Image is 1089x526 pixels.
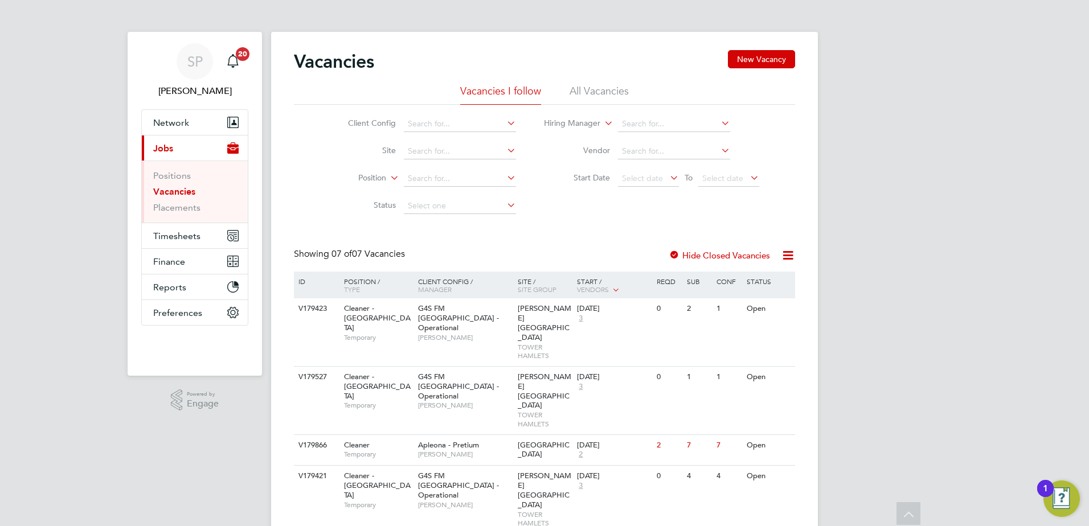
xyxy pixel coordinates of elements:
[344,333,412,342] span: Temporary
[684,272,714,291] div: Sub
[153,202,200,213] a: Placements
[344,450,412,459] span: Temporary
[654,298,683,319] div: 0
[222,43,244,80] a: 20
[744,466,793,487] div: Open
[404,198,516,214] input: Select one
[142,161,248,223] div: Jobs
[344,303,411,332] span: Cleaner - [GEOGRAPHIC_DATA]
[142,110,248,135] button: Network
[344,500,412,509] span: Temporary
[577,304,651,314] div: [DATE]
[544,145,610,155] label: Vendor
[570,84,629,105] li: All Vacancies
[544,172,610,183] label: Start Date
[418,440,479,450] span: Apleona - Pretium
[684,298,714,319] div: 2
[744,272,793,291] div: Status
[418,401,512,410] span: [PERSON_NAME]
[714,298,743,319] div: 1
[404,171,516,187] input: Search for...
[171,389,219,411] a: Powered byEngage
[330,200,396,210] label: Status
[331,248,352,260] span: 07 of
[518,303,571,342] span: [PERSON_NAME][GEOGRAPHIC_DATA]
[142,135,248,161] button: Jobs
[344,285,360,294] span: Type
[142,337,248,355] img: fastbook-logo-retina.png
[574,272,654,300] div: Start /
[153,170,191,181] a: Positions
[728,50,795,68] button: New Vacancy
[684,367,714,388] div: 1
[142,274,248,299] button: Reports
[654,435,683,456] div: 2
[344,440,370,450] span: Cleaner
[331,248,405,260] span: 07 Vacancies
[296,272,335,291] div: ID
[518,372,571,410] span: [PERSON_NAME][GEOGRAPHIC_DATA]
[577,441,651,450] div: [DATE]
[187,54,203,69] span: SP
[618,143,730,159] input: Search for...
[714,466,743,487] div: 4
[714,435,743,456] div: 7
[128,32,262,376] nav: Main navigation
[577,481,584,491] span: 3
[418,372,499,401] span: G4S FM [GEOGRAPHIC_DATA] - Operational
[153,186,195,197] a: Vacancies
[321,172,386,184] label: Position
[744,298,793,319] div: Open
[330,118,396,128] label: Client Config
[577,382,584,392] span: 3
[153,307,202,318] span: Preferences
[296,367,335,388] div: V179527
[681,170,696,185] span: To
[418,500,512,509] span: [PERSON_NAME]
[141,337,248,355] a: Go to home page
[236,47,249,61] span: 20
[153,282,186,293] span: Reports
[344,471,411,500] span: Cleaner - [GEOGRAPHIC_DATA]
[404,116,516,132] input: Search for...
[153,231,200,241] span: Timesheets
[518,285,556,294] span: Site Group
[296,298,335,319] div: V179423
[294,50,374,73] h2: Vacancies
[335,272,415,299] div: Position /
[654,367,683,388] div: 0
[330,145,396,155] label: Site
[418,471,499,500] span: G4S FM [GEOGRAPHIC_DATA] - Operational
[344,372,411,401] span: Cleaner - [GEOGRAPHIC_DATA]
[577,285,609,294] span: Vendors
[460,84,541,105] li: Vacancies I follow
[142,249,248,274] button: Finance
[535,118,600,129] label: Hiring Manager
[518,410,572,428] span: TOWER HAMLETS
[518,471,571,509] span: [PERSON_NAME][GEOGRAPHIC_DATA]
[515,272,575,299] div: Site /
[142,300,248,325] button: Preferences
[296,466,335,487] div: V179421
[669,250,770,261] label: Hide Closed Vacancies
[1043,480,1080,517] button: Open Resource Center, 1 new notification
[418,333,512,342] span: [PERSON_NAME]
[577,450,584,459] span: 2
[344,401,412,410] span: Temporary
[418,285,452,294] span: Manager
[1043,488,1048,503] div: 1
[187,399,219,409] span: Engage
[577,314,584,323] span: 3
[744,367,793,388] div: Open
[153,256,185,267] span: Finance
[577,471,651,481] div: [DATE]
[294,248,407,260] div: Showing
[141,84,248,98] span: Smeraldo Porcaro
[153,117,189,128] span: Network
[142,223,248,248] button: Timesheets
[518,343,572,360] span: TOWER HAMLETS
[622,173,663,183] span: Select date
[415,272,515,299] div: Client Config /
[418,303,499,332] span: G4S FM [GEOGRAPHIC_DATA] - Operational
[577,372,651,382] div: [DATE]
